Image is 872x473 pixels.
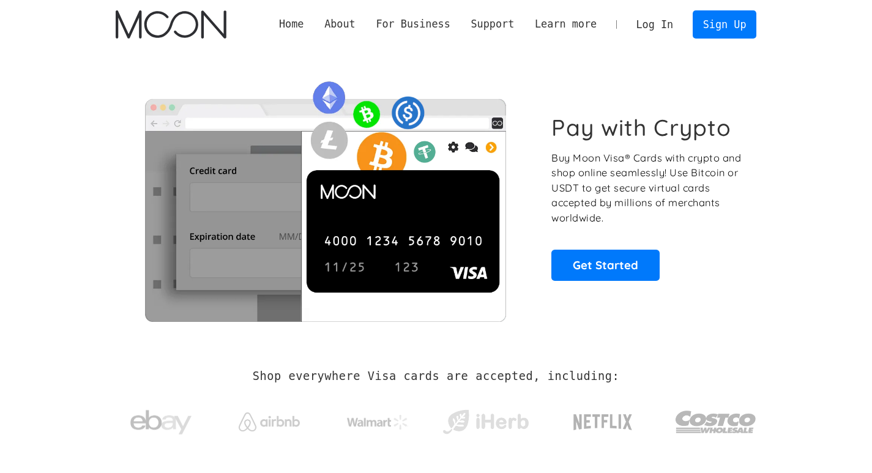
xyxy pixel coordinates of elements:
img: Costco [675,399,757,445]
img: Moon Logo [116,10,226,39]
a: iHerb [440,394,531,444]
a: Airbnb [223,400,315,438]
a: Sign Up [693,10,756,38]
a: Walmart [332,403,423,436]
img: Walmart [347,415,408,430]
a: Home [269,17,314,32]
div: Support [471,17,514,32]
a: Log In [626,11,684,38]
img: Airbnb [239,412,300,431]
a: ebay [116,391,207,448]
a: Costco [675,387,757,451]
a: home [116,10,226,39]
img: Moon Cards let you spend your crypto anywhere Visa is accepted. [116,73,535,321]
a: Netflix [548,395,658,444]
img: ebay [130,403,192,442]
p: Buy Moon Visa® Cards with crypto and shop online seamlessly! Use Bitcoin or USDT to get secure vi... [551,151,743,226]
div: For Business [366,17,461,32]
div: Learn more [524,17,607,32]
h1: Pay with Crypto [551,114,731,141]
img: Netflix [572,407,633,438]
div: About [314,17,365,32]
div: Learn more [535,17,597,32]
div: For Business [376,17,450,32]
h2: Shop everywhere Visa cards are accepted, including: [253,370,619,383]
a: Get Started [551,250,660,280]
div: Support [461,17,524,32]
img: iHerb [440,406,531,438]
div: About [324,17,356,32]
